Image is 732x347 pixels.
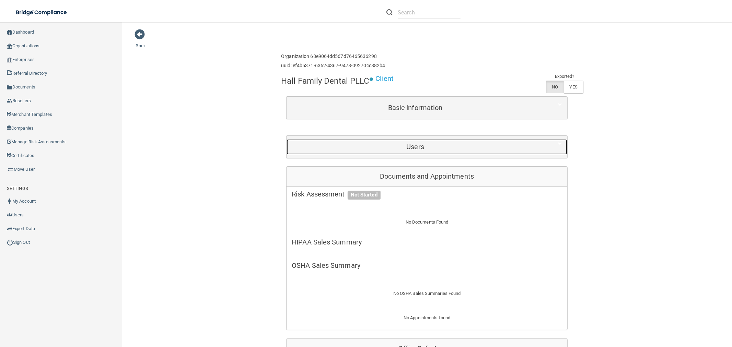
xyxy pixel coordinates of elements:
img: ic-search.3b580494.png [386,9,393,15]
h6: uuid: ef4b5371-6362-4367-9478-09270cc882b4 [281,63,385,68]
label: NO [546,81,563,93]
img: icon-users.e205127d.png [7,212,12,218]
img: ic_reseller.de258add.png [7,98,12,104]
img: bridge_compliance_login_screen.278c3ca4.svg [10,5,73,20]
h4: Hall Family Dental PLLC [281,76,369,85]
p: Client [376,72,394,85]
img: ic_dashboard_dark.d01f4a41.png [7,30,12,35]
img: ic_user_dark.df1a06c3.png [7,199,12,204]
a: Users [292,139,562,155]
a: Back [136,35,146,48]
img: organization-icon.f8decf85.png [7,44,12,49]
label: YES [564,81,583,93]
span: Not Started [348,191,381,200]
td: Exported? [546,72,583,81]
img: icon-documents.8dae5593.png [7,85,12,90]
a: Basic Information [292,100,562,116]
img: enterprise.0d942306.png [7,58,12,62]
label: SETTINGS [7,184,28,193]
h5: Users [292,143,539,151]
h5: HIPAA Sales Summary [292,238,562,246]
input: Search [398,6,461,19]
div: No OSHA Sales Summaries Found [287,281,567,306]
img: ic_power_dark.7ecde6b1.png [7,239,13,246]
img: icon-export.b9366987.png [7,226,12,231]
img: briefcase.64adab9b.png [7,166,14,173]
div: Documents and Appointments [287,167,567,187]
h5: Basic Information [292,104,539,111]
h5: OSHA Sales Summary [292,262,562,269]
h5: Risk Assessment [292,190,562,198]
div: No Documents Found [287,210,567,235]
h6: Organization 68e9064dd567d76465636298 [281,54,385,59]
div: No Appointments found [287,314,567,330]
